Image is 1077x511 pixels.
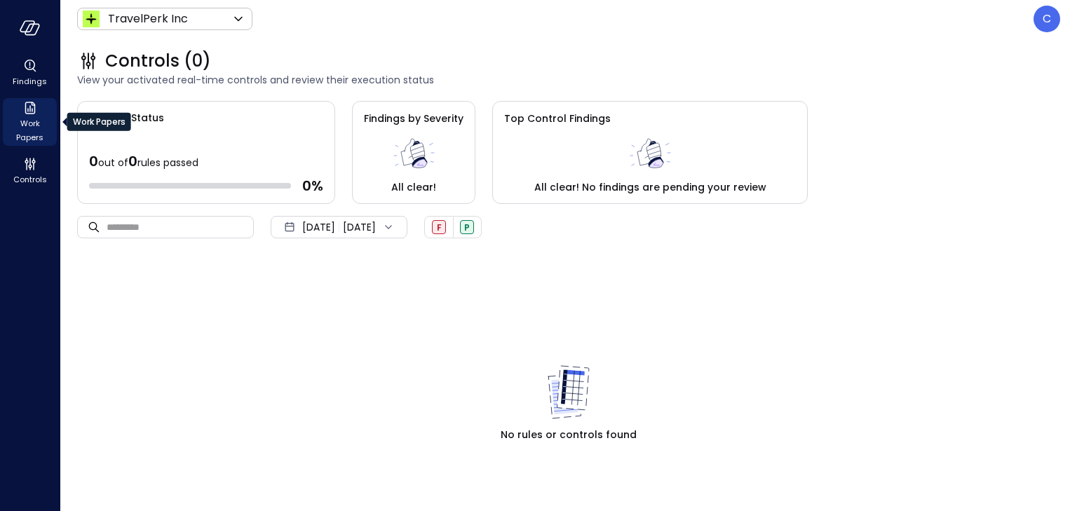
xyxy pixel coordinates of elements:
[534,179,766,195] span: All clear! No findings are pending your review
[1043,11,1051,27] p: C
[137,156,198,170] span: rules passed
[464,222,470,233] span: P
[77,72,1060,88] span: View your activated real-time controls and review their execution status
[98,156,128,170] span: out of
[364,111,463,125] span: Findings by Severity
[108,11,188,27] p: TravelPerk Inc
[67,113,131,131] div: Work Papers
[128,151,137,171] span: 0
[302,177,323,195] span: 0 %
[3,154,57,188] div: Controls
[1034,6,1060,32] div: Carina
[391,179,436,195] span: All clear!
[460,220,474,234] div: Passed
[437,222,442,233] span: F
[501,427,637,442] span: No rules or controls found
[3,56,57,90] div: Findings
[3,98,57,146] div: Work Papers
[504,111,611,125] span: Top Control Findings
[105,50,211,72] span: Controls (0)
[13,74,47,88] span: Findings
[78,102,164,125] span: Control Status
[13,172,47,186] span: Controls
[83,11,100,27] img: Icon
[432,220,446,234] div: Failed
[89,151,98,171] span: 0
[302,219,335,235] span: [DATE]
[8,116,51,144] span: Work Papers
